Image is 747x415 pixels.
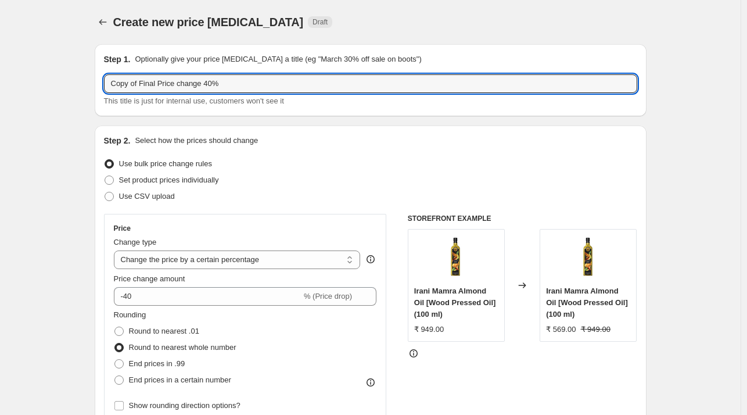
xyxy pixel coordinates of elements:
h6: STOREFRONT EXAMPLE [408,214,637,223]
div: ₹ 949.00 [414,324,444,335]
span: Draft [313,17,328,27]
p: Optionally give your price [MEDICAL_DATA] a title (eg "March 30% off sale on boots") [135,53,421,65]
span: Irani Mamra Almond Oil [Wood Pressed Oil] (100 ml) [414,287,496,319]
img: Irani_Mamra_Almond_Oil_80x.png [565,235,612,282]
span: End prices in a certain number [129,375,231,384]
strike: ₹ 949.00 [581,324,610,335]
h2: Step 1. [104,53,131,65]
p: Select how the prices should change [135,135,258,146]
button: Price change jobs [95,14,111,30]
input: -15 [114,287,301,306]
div: help [365,253,376,265]
span: End prices in .99 [129,359,185,368]
span: Show rounding direction options? [129,401,240,410]
span: Use CSV upload [119,192,175,201]
span: Irani Mamra Almond Oil [Wood Pressed Oil] (100 ml) [546,287,628,319]
span: Round to nearest .01 [129,327,199,335]
span: Set product prices individually [119,176,219,184]
div: ₹ 569.00 [546,324,576,335]
span: This title is just for internal use, customers won't see it [104,96,284,105]
h2: Step 2. [104,135,131,146]
span: Price change amount [114,274,185,283]
span: Round to nearest whole number [129,343,236,352]
h3: Price [114,224,131,233]
span: Create new price [MEDICAL_DATA] [113,16,304,28]
span: % (Price drop) [304,292,352,300]
span: Change type [114,238,157,246]
span: Use bulk price change rules [119,159,212,168]
span: Rounding [114,310,146,319]
img: Irani_Mamra_Almond_Oil_80x.png [433,235,479,282]
input: 30% off holiday sale [104,74,637,93]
